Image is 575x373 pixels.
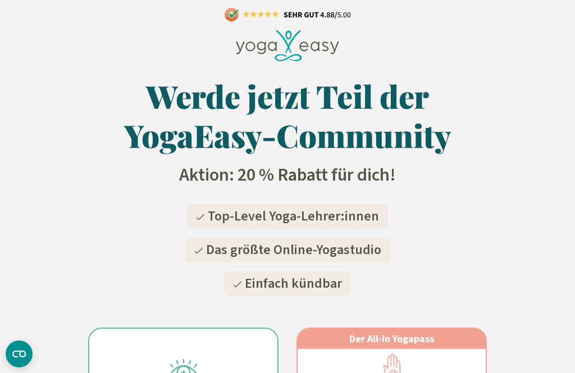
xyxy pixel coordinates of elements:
span: Einfach kündbar [245,274,342,293]
span: Der All-In Yogapass [349,332,434,345]
span: Top-Level Yoga-Lehrer:innen [208,206,379,226]
span: Das größte Online-Yogastudio [206,240,381,260]
button: CMP-Widget öffnen [6,340,33,367]
h1: Werde jetzt Teil der YogaEasy-Community [99,76,476,155]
